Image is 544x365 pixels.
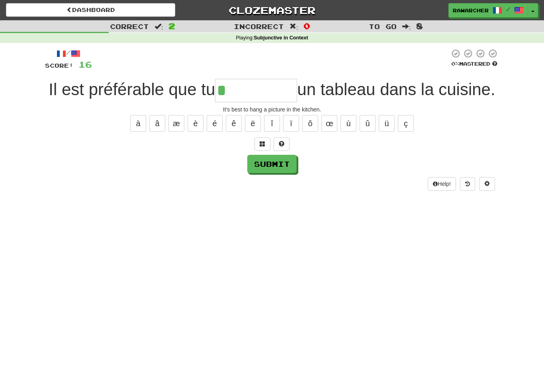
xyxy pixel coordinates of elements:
button: é [207,115,223,132]
button: ù [340,115,356,132]
button: œ [321,115,337,132]
button: ë [245,115,261,132]
a: RawArcher / [448,3,528,18]
button: ü [379,115,395,132]
a: Clozemaster [187,3,356,17]
button: â [149,115,165,132]
div: Mastered [450,61,499,68]
span: 2 [168,21,175,31]
span: To go [369,22,397,30]
button: Switch sentence to multiple choice alt+p [254,137,270,151]
span: un tableau dans la cuisine. [297,80,495,99]
span: Score: [45,62,74,69]
span: : [290,23,298,30]
span: : [155,23,163,30]
button: Help! [428,177,456,191]
button: ê [226,115,242,132]
button: Submit [247,155,297,173]
span: 0 [303,21,310,31]
button: à [130,115,146,132]
span: RawArcher [453,7,489,14]
button: î [264,115,280,132]
button: ï [283,115,299,132]
span: Incorrect [234,22,284,30]
span: 16 [78,59,92,69]
a: Dashboard [6,3,175,17]
span: 8 [416,21,423,31]
div: / [45,49,92,59]
button: æ [168,115,184,132]
button: ç [398,115,414,132]
span: 0 % [451,61,459,67]
button: Round history (alt+y) [460,177,475,191]
span: Il est préférable que tu [49,80,215,99]
button: è [188,115,204,132]
button: Single letter hint - you only get 1 per sentence and score half the points! alt+h [274,137,290,151]
div: It's best to hang a picture in the kitchen. [45,105,499,113]
span: : [402,23,411,30]
span: Correct [110,22,149,30]
span: / [506,6,510,12]
button: û [360,115,376,132]
button: ô [302,115,318,132]
strong: Subjunctive in Context [254,35,308,41]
